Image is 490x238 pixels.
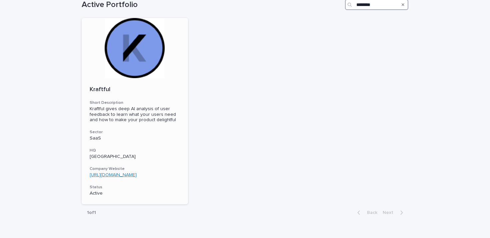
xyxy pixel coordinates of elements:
a: KraftfulShort DescriptionKraftful gives deep AI analysis of user feedback to learn what your user... [82,18,188,204]
h3: Company Website [90,166,180,172]
a: [URL][DOMAIN_NAME] [90,173,137,177]
span: Kraftful gives deep AI analysis of user feedback to learn what your users need and how to make yo... [90,106,177,123]
p: 1 of 1 [82,205,101,221]
button: Next [380,210,408,216]
p: [GEOGRAPHIC_DATA] [90,154,180,160]
button: Back [352,210,380,216]
p: Kraftful [90,86,180,93]
h3: Status [90,185,180,190]
h3: Short Description [90,100,180,105]
span: Back [363,210,377,215]
p: Active [90,191,180,196]
h3: Sector [90,130,180,135]
h3: HQ [90,148,180,153]
p: SaaS [90,136,180,141]
span: Next [383,210,397,215]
